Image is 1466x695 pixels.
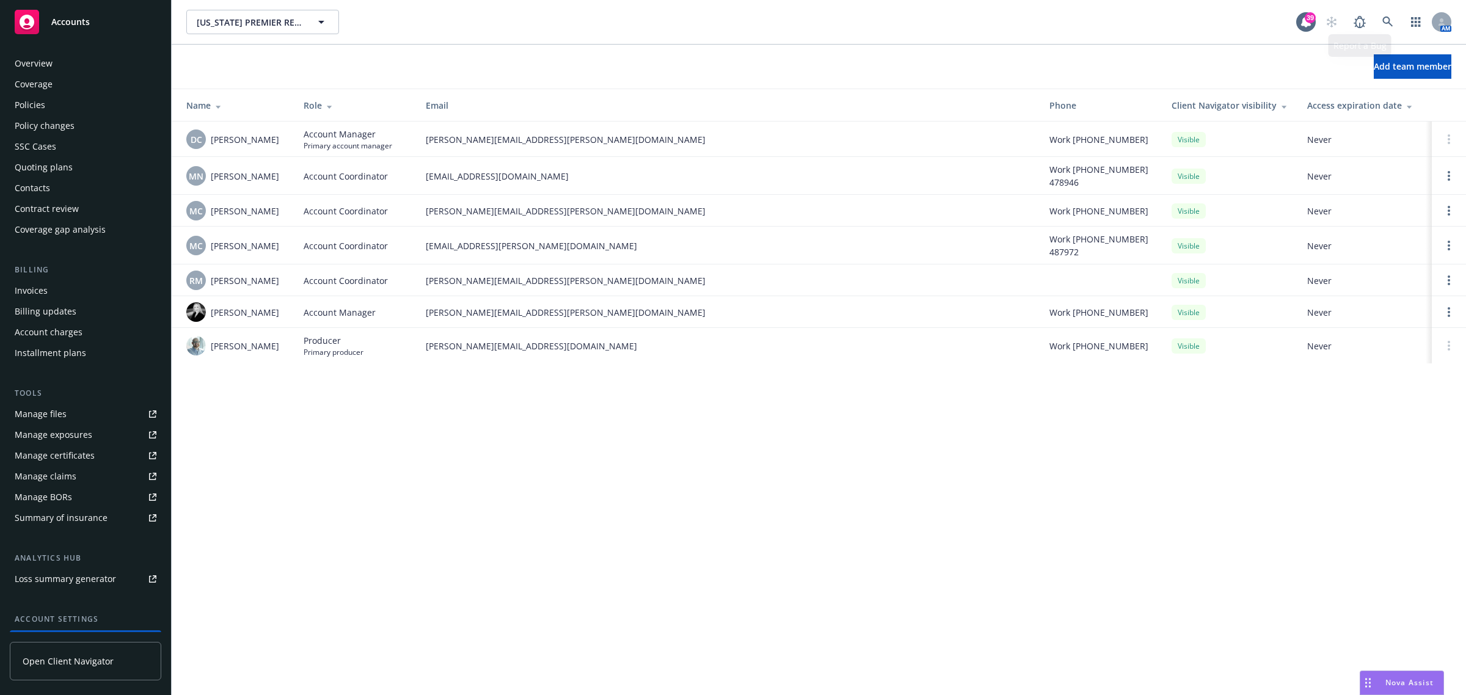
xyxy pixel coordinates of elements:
[1172,169,1206,184] div: Visible
[211,274,279,287] span: [PERSON_NAME]
[10,322,161,342] a: Account charges
[1307,170,1422,183] span: Never
[1442,203,1456,218] a: Open options
[426,205,1030,217] span: [PERSON_NAME][EMAIL_ADDRESS][PERSON_NAME][DOMAIN_NAME]
[304,99,406,112] div: Role
[1049,233,1152,258] span: Work [PHONE_NUMBER] 487972
[10,404,161,424] a: Manage files
[1049,99,1152,112] div: Phone
[15,178,50,198] div: Contacts
[10,343,161,363] a: Installment plans
[186,99,284,112] div: Name
[10,487,161,507] a: Manage BORs
[10,158,161,177] a: Quoting plans
[1172,99,1288,112] div: Client Navigator visibility
[426,306,1030,319] span: [PERSON_NAME][EMAIL_ADDRESS][PERSON_NAME][DOMAIN_NAME]
[1307,239,1422,252] span: Never
[304,274,388,287] span: Account Coordinator
[304,128,392,140] span: Account Manager
[304,140,392,151] span: Primary account manager
[10,446,161,465] a: Manage certificates
[1172,305,1206,320] div: Visible
[1172,132,1206,147] div: Visible
[211,340,279,352] span: [PERSON_NAME]
[1049,340,1148,352] span: Work [PHONE_NUMBER]
[304,334,363,347] span: Producer
[15,425,92,445] div: Manage exposures
[304,306,376,319] span: Account Manager
[10,281,161,300] a: Invoices
[1404,10,1428,34] a: Switch app
[10,137,161,156] a: SSC Cases
[426,170,1030,183] span: [EMAIL_ADDRESS][DOMAIN_NAME]
[1307,274,1422,287] span: Never
[1307,99,1422,112] div: Access expiration date
[15,199,79,219] div: Contract review
[426,274,1030,287] span: [PERSON_NAME][EMAIL_ADDRESS][PERSON_NAME][DOMAIN_NAME]
[15,220,106,239] div: Coverage gap analysis
[1307,340,1422,352] span: Never
[10,425,161,445] a: Manage exposures
[191,133,202,146] span: DC
[10,264,161,276] div: Billing
[51,17,90,27] span: Accounts
[1307,205,1422,217] span: Never
[23,655,114,668] span: Open Client Navigator
[1442,238,1456,253] a: Open options
[15,158,73,177] div: Quoting plans
[1172,203,1206,219] div: Visible
[211,170,279,183] span: [PERSON_NAME]
[1305,12,1316,23] div: 39
[186,336,206,355] img: photo
[426,99,1030,112] div: Email
[189,239,203,252] span: MC
[304,205,388,217] span: Account Coordinator
[1442,169,1456,183] a: Open options
[426,340,1030,352] span: [PERSON_NAME][EMAIL_ADDRESS][DOMAIN_NAME]
[211,239,279,252] span: [PERSON_NAME]
[189,170,203,183] span: MN
[1172,273,1206,288] div: Visible
[15,446,95,465] div: Manage certificates
[1442,273,1456,288] a: Open options
[1360,671,1376,694] div: Drag to move
[15,487,72,507] div: Manage BORs
[15,54,53,73] div: Overview
[1385,677,1434,688] span: Nova Assist
[10,302,161,321] a: Billing updates
[1442,305,1456,319] a: Open options
[304,239,388,252] span: Account Coordinator
[10,508,161,528] a: Summary of insurance
[426,133,1030,146] span: [PERSON_NAME][EMAIL_ADDRESS][PERSON_NAME][DOMAIN_NAME]
[15,630,67,650] div: Service team
[15,508,108,528] div: Summary of insurance
[10,199,161,219] a: Contract review
[10,613,161,625] div: Account settings
[186,10,339,34] button: [US_STATE] PREMIER RESTORATION
[10,5,161,39] a: Accounts
[10,552,161,564] div: Analytics hub
[1172,338,1206,354] div: Visible
[15,95,45,115] div: Policies
[15,569,116,589] div: Loss summary generator
[10,116,161,136] a: Policy changes
[10,569,161,589] a: Loss summary generator
[1049,205,1148,217] span: Work [PHONE_NUMBER]
[15,116,75,136] div: Policy changes
[15,75,53,94] div: Coverage
[304,170,388,183] span: Account Coordinator
[1319,10,1344,34] a: Start snowing
[10,630,161,650] a: Service team
[189,274,203,287] span: RM
[10,220,161,239] a: Coverage gap analysis
[15,322,82,342] div: Account charges
[1376,10,1400,34] a: Search
[10,178,161,198] a: Contacts
[15,404,67,424] div: Manage files
[1172,238,1206,253] div: Visible
[1347,10,1372,34] a: Report a Bug
[186,302,206,322] img: photo
[304,347,363,357] span: Primary producer
[426,239,1030,252] span: [EMAIL_ADDRESS][PERSON_NAME][DOMAIN_NAME]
